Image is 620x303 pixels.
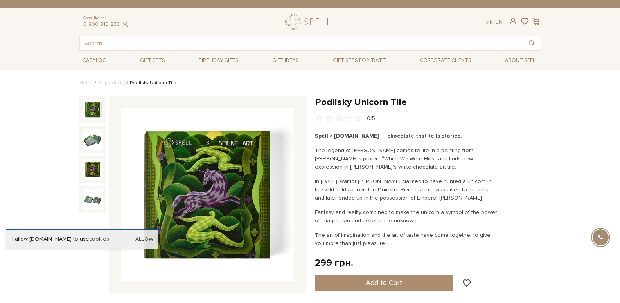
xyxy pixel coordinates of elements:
[315,208,498,225] p: Fantasy and reality combined to make the unicorn a symbol of the power of imagination and belief ...
[89,236,109,242] a: cookies
[137,54,168,67] a: Gift sets
[122,21,129,27] a: telegram
[83,129,103,150] img: Podilsky Unicorn Tile
[417,54,474,67] a: Corporate clients
[486,18,493,25] a: Ук
[366,278,402,287] span: Add to Cart
[83,159,103,180] img: Podilsky Unicorn Tile
[121,108,294,281] img: Podilsky Unicorn Tile
[315,177,498,202] p: In [DATE], warrior [PERSON_NAME] claimed to have hunted a unicorn in the wild fields above the Dn...
[79,80,93,86] a: Home
[315,146,498,171] p: The legend of [PERSON_NAME] comes to life in a painting from [PERSON_NAME]'s project “When We Wer...
[196,54,242,67] a: Birthday gifts
[124,80,176,87] li: Podilsky Unicorn Tile
[315,257,353,269] div: 299 грн.
[98,80,124,86] a: All products
[269,54,302,67] a: Gift ideas
[315,96,541,108] h1: Podilsky Unicorn Tile
[315,132,462,139] b: Spell × [DOMAIN_NAME] — chocolate that tells stories.
[79,54,110,67] a: Catalog
[83,21,120,27] a: 0 800 319 233
[315,231,498,247] p: The art of imagination and the art of taste have come together to give you more than just pleasure.
[285,14,334,30] a: logo
[330,54,389,67] a: Gift sets for [DATE]
[523,36,541,50] button: Search
[83,16,129,21] span: Consultation:
[6,236,158,243] div: I allow [DOMAIN_NAME] to use
[83,99,103,120] img: Podilsky Unicorn Tile
[80,36,523,50] input: Search
[83,189,103,210] img: Podilsky Unicorn Tile
[315,275,454,291] button: Add to Cart
[135,236,153,243] a: Allow
[494,18,496,25] span: |
[502,54,541,67] a: About Spell
[486,18,503,25] div: En
[367,115,375,122] div: 0/5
